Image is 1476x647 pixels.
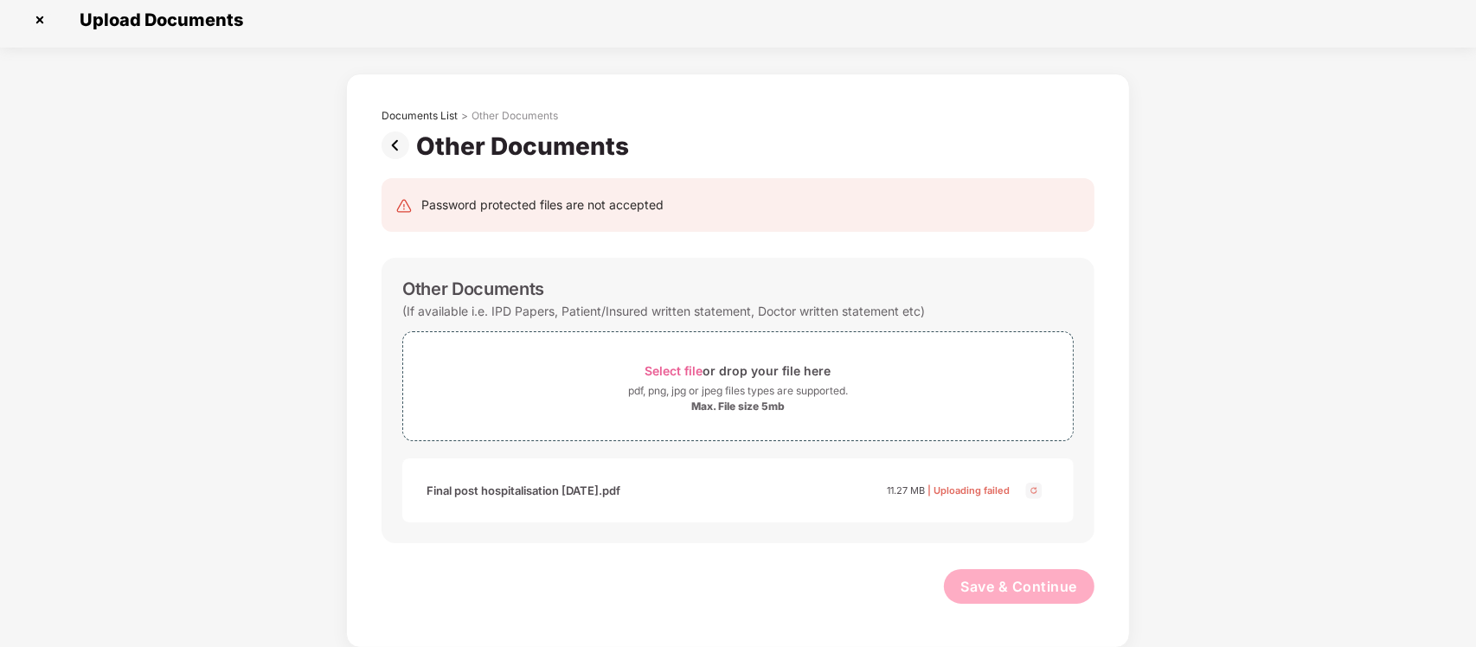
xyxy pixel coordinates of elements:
[472,109,558,123] div: Other Documents
[402,299,925,323] div: (If available i.e. IPD Papers, Patient/Insured written statement, Doctor written statement etc)
[427,476,620,505] div: Final post hospitalisation [DATE].pdf
[421,195,664,215] div: Password protected files are not accepted
[461,109,468,123] div: >
[402,279,544,299] div: Other Documents
[382,131,416,159] img: svg+xml;base64,PHN2ZyBpZD0iUHJldi0zMngzMiIgeG1sbnM9Imh0dHA6Ly93d3cudzMub3JnLzIwMDAvc3ZnIiB3aWR0aD...
[403,345,1073,427] span: Select fileor drop your file herepdf, png, jpg or jpeg files types are supported.Max. File size 5mb
[395,197,413,215] img: svg+xml;base64,PHN2ZyB4bWxucz0iaHR0cDovL3d3dy53My5vcmcvMjAwMC9zdmciIHdpZHRoPSIyNCIgaGVpZ2h0PSIyNC...
[645,363,703,378] span: Select file
[887,484,925,496] span: 11.27 MB
[927,484,1010,496] span: | Uploading failed
[382,109,458,123] div: Documents List
[1024,480,1044,501] img: svg+xml;base64,PHN2ZyBpZD0iQ3Jvc3MtMjR4MjQiIHhtbG5zPSJodHRwOi8vd3d3LnczLm9yZy8yMDAwL3N2ZyIgd2lkdG...
[416,131,636,161] div: Other Documents
[691,400,785,413] div: Max. File size 5mb
[26,6,54,34] img: svg+xml;base64,PHN2ZyBpZD0iQ3Jvc3MtMzJ4MzIiIHhtbG5zPSJodHRwOi8vd3d3LnczLm9yZy8yMDAwL3N2ZyIgd2lkdG...
[944,569,1095,604] button: Save & Continue
[62,10,252,30] span: Upload Documents
[628,382,848,400] div: pdf, png, jpg or jpeg files types are supported.
[645,359,831,382] div: or drop your file here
